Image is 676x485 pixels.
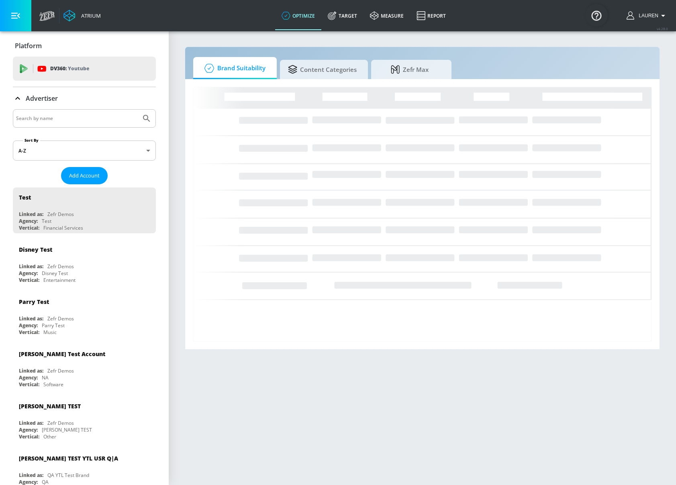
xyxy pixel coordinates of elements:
div: [PERSON_NAME] TESTLinked as:Zefr DemosAgency:[PERSON_NAME] TESTVertical:Other [13,396,156,442]
div: [PERSON_NAME] TEST [19,402,81,410]
div: Disney Test [42,270,68,277]
div: Vertical: [19,329,39,336]
div: Vertical: [19,433,39,440]
div: Zefr Demos [47,263,74,270]
a: optimize [275,1,321,30]
div: Zefr Demos [47,420,74,426]
div: Linked as: [19,367,43,374]
div: [PERSON_NAME] TEST YTL USR Q|A [19,454,118,462]
span: v 4.28.0 [657,26,668,31]
p: Platform [15,41,42,50]
span: login as: lauren.bacher@zefr.com [635,13,658,18]
div: Zefr Demos [47,315,74,322]
div: Entertainment [43,277,76,283]
div: Test [19,194,31,201]
div: Disney TestLinked as:Zefr DemosAgency:Disney TestVertical:Entertainment [13,240,156,285]
div: Agency: [19,218,38,224]
div: Test [42,218,51,224]
div: Linked as: [19,211,43,218]
label: Sort By [23,138,40,143]
div: Software [43,381,63,388]
div: TestLinked as:Zefr DemosAgency:TestVertical:Financial Services [13,187,156,233]
div: Agency: [19,270,38,277]
div: QA YTL Test Brand [47,472,89,479]
div: NA [42,374,49,381]
span: Zefr Max [379,60,440,79]
div: Agency: [19,426,38,433]
div: Vertical: [19,381,39,388]
div: Agency: [19,322,38,329]
a: Report [410,1,452,30]
div: [PERSON_NAME] Test AccountLinked as:Zefr DemosAgency:NAVertical:Software [13,344,156,390]
div: Linked as: [19,472,43,479]
div: DV360: Youtube [13,57,156,81]
button: Add Account [61,167,108,184]
div: Platform [13,35,156,57]
div: [PERSON_NAME] TEST [42,426,92,433]
div: Disney Test [19,246,52,253]
span: Add Account [69,171,100,180]
div: Zefr Demos [47,367,74,374]
div: Parry Test [42,322,65,329]
a: measure [364,1,410,30]
div: Other [43,433,56,440]
div: Vertical: [19,277,39,283]
div: Financial Services [43,224,83,231]
div: Music [43,329,57,336]
div: Parry TestLinked as:Zefr DemosAgency:Parry TestVertical:Music [13,292,156,338]
button: Open Resource Center [585,4,608,26]
span: Brand Suitability [201,59,265,78]
div: Linked as: [19,315,43,322]
button: Lauren [627,11,668,20]
p: Advertiser [26,94,58,103]
p: Youtube [68,64,89,73]
div: Atrium [78,12,101,19]
p: DV360: [50,64,89,73]
div: [PERSON_NAME] Test Account [19,350,105,358]
div: Agency: [19,374,38,381]
div: Advertiser [13,87,156,110]
span: Content Categories [288,60,357,79]
a: Target [321,1,364,30]
div: Linked as: [19,263,43,270]
input: Search by name [16,113,138,124]
a: Atrium [63,10,101,22]
div: Parry Test [19,298,49,306]
div: Vertical: [19,224,39,231]
div: Zefr Demos [47,211,74,218]
div: A-Z [13,141,156,161]
div: Linked as: [19,420,43,426]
